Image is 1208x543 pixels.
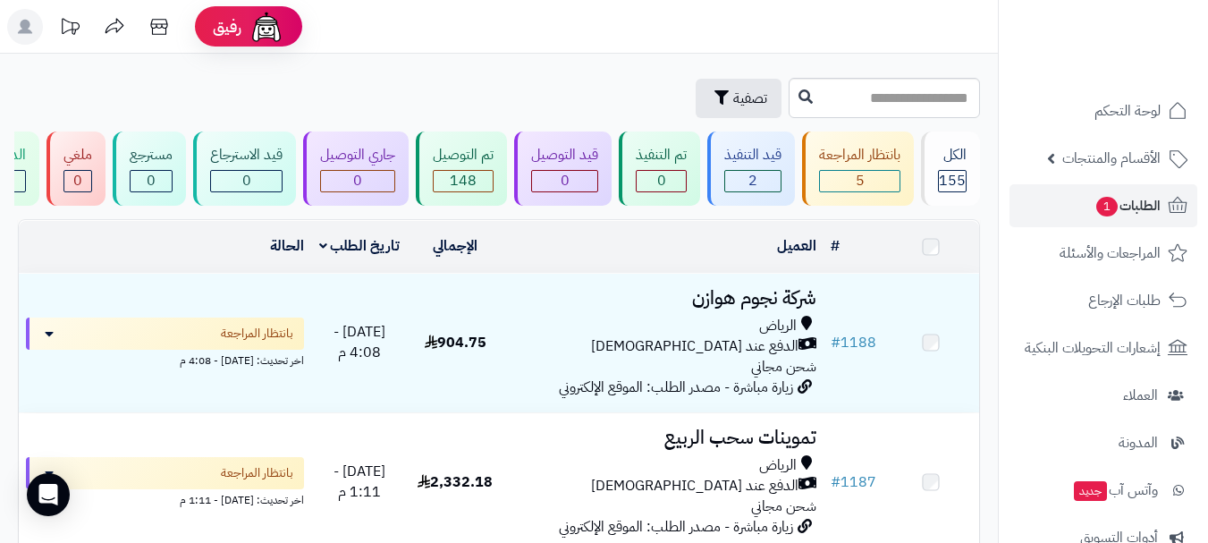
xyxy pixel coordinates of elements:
[759,455,797,476] span: الرياض
[637,171,686,191] div: 0
[1009,89,1197,132] a: لوحة التحكم
[249,9,284,45] img: ai-face.png
[759,316,797,336] span: الرياض
[270,235,304,257] a: الحالة
[724,145,781,165] div: قيد التنفيذ
[1009,421,1197,464] a: المدونة
[820,171,900,191] div: 5
[434,171,493,191] div: 148
[131,171,172,191] div: 0
[353,170,362,191] span: 0
[450,170,477,191] span: 148
[751,496,816,517] span: شحن مجاني
[418,471,493,493] span: 2,332.18
[320,145,395,165] div: جاري التوصيل
[73,170,82,191] span: 0
[511,428,816,448] h3: تموينات سحب الربيع
[300,132,412,206] a: جاري التوصيل 0
[531,145,598,165] div: قيد التوصيل
[1009,232,1197,275] a: المراجعات والأسئلة
[1094,193,1161,218] span: الطلبات
[1119,430,1158,455] span: المدونة
[696,79,781,118] button: تصفية
[147,170,156,191] span: 0
[591,336,798,357] span: الدفع عند [DEMOGRAPHIC_DATA]
[319,235,401,257] a: تاريخ الطلب
[130,145,173,165] div: مسترجع
[43,132,109,206] a: ملغي 0
[559,516,793,538] span: زيارة مباشرة - مصدر الطلب: الموقع الإلكتروني
[1060,241,1161,266] span: المراجعات والأسئلة
[242,170,251,191] span: 0
[334,461,385,503] span: [DATE] - 1:11 م
[615,132,704,206] a: تم التنفيذ 0
[511,132,615,206] a: قيد التوصيل 0
[798,132,917,206] a: بانتظار المراجعة 5
[64,171,91,191] div: 0
[591,476,798,496] span: الدفع عند [DEMOGRAPHIC_DATA]
[831,235,840,257] a: #
[1025,335,1161,361] span: إشعارات التحويلات البنكية
[831,332,841,353] span: #
[725,171,781,191] div: 2
[26,489,304,508] div: اخر تحديث: [DATE] - 1:11 م
[939,170,966,191] span: 155
[751,356,816,378] span: شحن مجاني
[532,171,597,191] div: 0
[831,471,841,493] span: #
[636,145,687,165] div: تم التنفيذ
[221,464,293,482] span: بانتظار المراجعة
[917,132,984,206] a: الكل155
[210,145,283,165] div: قيد الاسترجاع
[213,16,241,38] span: رفيق
[63,145,92,165] div: ملغي
[425,332,486,353] span: 904.75
[1009,327,1197,369] a: إشعارات التحويلات البنكية
[1123,383,1158,408] span: العملاء
[511,288,816,309] h3: شركة نجوم هوازن
[1086,13,1191,51] img: logo-2.png
[1009,184,1197,227] a: الطلبات1
[1062,146,1161,171] span: الأقسام والمنتجات
[27,473,70,516] div: Open Intercom Messenger
[1074,481,1107,501] span: جديد
[819,145,900,165] div: بانتظار المراجعة
[777,235,816,257] a: العميل
[657,170,666,191] span: 0
[561,170,570,191] span: 0
[1094,98,1161,123] span: لوحة التحكم
[1009,374,1197,417] a: العملاء
[109,132,190,206] a: مسترجع 0
[321,171,394,191] div: 0
[733,88,767,109] span: تصفية
[412,132,511,206] a: تم التوصيل 148
[938,145,967,165] div: الكل
[1096,197,1118,216] span: 1
[748,170,757,191] span: 2
[1088,288,1161,313] span: طلبات الإرجاع
[47,9,92,49] a: تحديثات المنصة
[190,132,300,206] a: قيد الاسترجاع 0
[831,471,876,493] a: #1187
[559,377,793,398] span: زيارة مباشرة - مصدر الطلب: الموقع الإلكتروني
[1072,478,1158,503] span: وآتس آب
[221,325,293,343] span: بانتظار المراجعة
[26,350,304,369] div: اخر تحديث: [DATE] - 4:08 م
[831,332,876,353] a: #1188
[334,321,385,363] span: [DATE] - 4:08 م
[856,170,865,191] span: 5
[211,171,282,191] div: 0
[704,132,798,206] a: قيد التنفيذ 2
[433,235,477,257] a: الإجمالي
[433,145,494,165] div: تم التوصيل
[1009,279,1197,322] a: طلبات الإرجاع
[1009,469,1197,512] a: وآتس آبجديد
